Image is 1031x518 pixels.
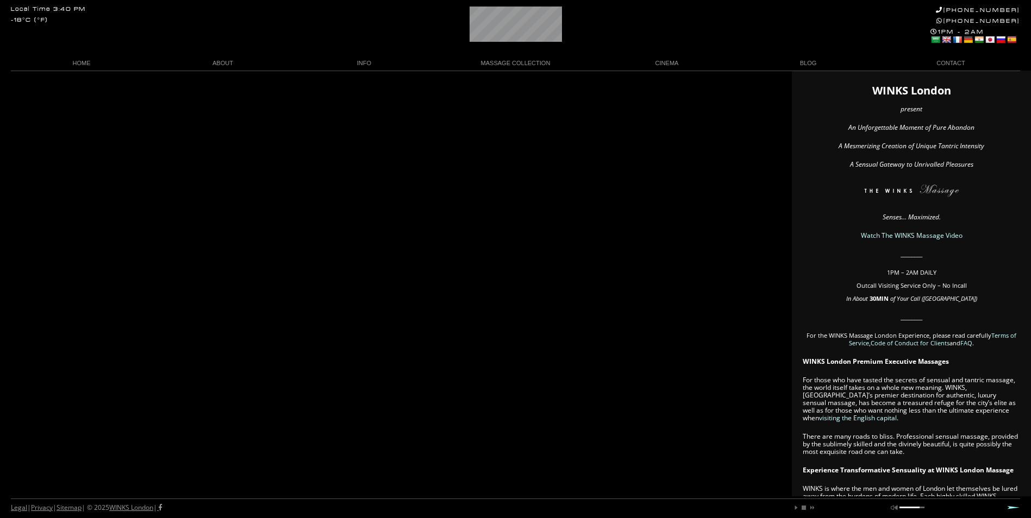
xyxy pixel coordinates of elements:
[985,35,995,44] a: Japanese
[11,56,152,71] a: HOME
[952,35,962,44] a: French
[936,7,1020,14] a: [PHONE_NUMBER]
[57,503,82,512] a: Sitemap
[11,499,162,516] div: | | | © 2025 |
[11,503,27,512] a: Legal
[849,331,1016,347] a: Terms of Service
[596,56,738,71] a: CINEMA
[801,504,807,511] a: stop
[11,17,48,23] div: -18°C (°F)
[803,357,949,366] strong: WINKS London Premium Executive Massages
[996,35,1005,44] a: Russian
[293,56,435,71] a: INFO
[819,413,897,422] a: visiting the English capital
[876,294,889,302] strong: MIN
[803,376,1020,422] p: For those who have tasted the secrets of sensual and tantric massage, the world itself takes on a...
[1007,506,1020,509] a: Next
[808,504,815,511] a: next
[936,17,1020,24] a: [PHONE_NUMBER]
[839,141,984,150] em: A Mesmerizing Creation of Unique Tantric Intensity
[890,294,977,302] em: of Your Call ([GEOGRAPHIC_DATA])
[891,504,897,511] a: mute
[1007,35,1016,44] a: Spanish
[930,35,940,44] a: Arabic
[435,56,596,71] a: MASSAGE COLLECTION
[861,231,963,240] a: Watch The WINKS Massage Video
[960,339,972,347] a: FAQ
[870,294,876,302] span: 30
[846,294,868,302] em: In About
[857,281,967,289] span: Outcall Visiting Service Only – No Incall
[31,503,53,512] a: Privacy
[793,504,799,511] a: play
[901,104,922,113] em: present
[879,56,1020,71] a: CONTACT
[109,503,153,512] a: WINKS London
[871,339,949,347] a: Code of Conduct for Clients
[963,35,973,44] a: German
[803,433,1020,456] p: There are many roads to bliss. Professional sensual massage, provided by the sublimely skilled an...
[803,87,1020,94] h1: WINKS London
[738,56,879,71] a: BLOG
[807,331,1016,347] span: For the WINKS Massage London Experience, please read carefully , and .
[803,313,1020,321] p: ________
[930,28,1020,46] div: 1PM - 2AM
[941,35,951,44] a: English
[152,56,293,71] a: ABOUT
[803,465,1014,475] strong: Experience Transformative Sensuality at WINKS London Massage
[803,250,1020,258] p: ________
[11,7,86,12] div: Local Time 3:40 PM
[848,123,974,132] em: An Unforgettable Moment of Pure Abandon
[887,268,936,276] span: 1PM – 2AM DAILY
[850,160,973,169] em: A Sensual Gateway to Unrivalled Pleasures
[974,35,984,44] a: Hindi
[883,212,941,222] em: Senses… Maximized.
[832,185,991,201] img: The WINKS London Massage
